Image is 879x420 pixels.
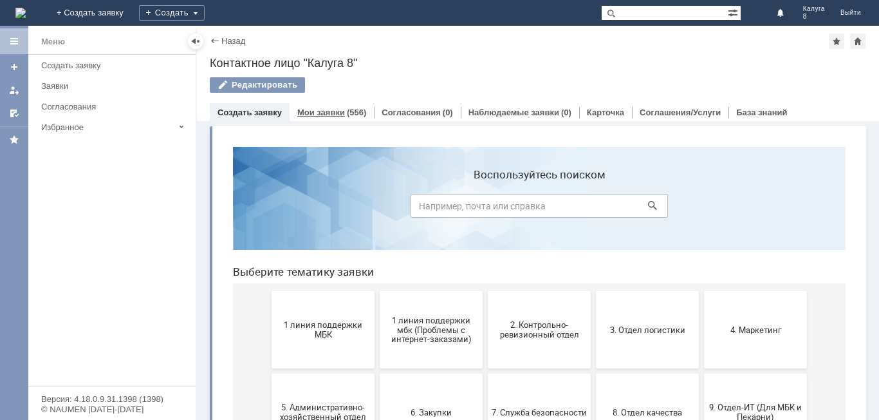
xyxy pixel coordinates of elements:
button: 8. Отдел качества [373,237,476,314]
a: Создать заявку [36,55,193,75]
button: 1 линия поддержки мбк (Проблемы с интернет-заказами) [157,155,260,232]
div: Заявки [41,81,188,91]
div: Создать [139,5,205,21]
div: (0) [561,108,571,117]
label: Воспользуйтесь поиском [188,32,445,44]
a: Карточка [587,108,624,117]
a: Мои заявки [297,108,345,117]
div: Добавить в избранное [829,33,844,49]
div: Версия: 4.18.0.9.31.1398 (1398) [41,395,183,403]
a: Согласования [382,108,441,117]
div: Контактное лицо "Калуга 8" [210,57,866,70]
span: Отдел-ИТ (Офис) [377,353,472,363]
button: Отдел ИТ (1С) [157,320,260,397]
button: 1 линия поддержки МБК [49,155,152,232]
a: Назад [221,36,245,46]
a: Наблюдаемые заявки [468,108,559,117]
img: logo [15,8,26,18]
span: 5. Административно-хозяйственный отдел [53,266,148,285]
div: Меню [41,34,65,50]
a: Мои согласования [4,103,24,124]
div: (556) [347,108,366,117]
button: 3. Отдел логистики [373,155,476,232]
button: 5. Административно-хозяйственный отдел [49,237,152,314]
span: 7. Служба безопасности [269,271,364,280]
button: Финансовый отдел [481,320,584,397]
span: 6. Закупки [161,271,256,280]
div: Создать заявку [41,61,188,70]
button: Отдел-ИТ (Битрикс24 и CRM) [265,320,368,397]
span: 8. Отдел качества [377,271,472,280]
span: 3. Отдел логистики [377,188,472,198]
a: Создать заявку [217,108,282,117]
span: Отдел-ИТ (Битрикс24 и CRM) [269,348,364,368]
div: © NAUMEN [DATE]-[DATE] [41,405,183,414]
header: Выберите тематику заявки [10,129,623,142]
span: 8 [803,13,825,21]
button: Бухгалтерия (для мбк) [49,320,152,397]
span: 1 линия поддержки МБК [53,184,148,203]
a: Согласования [36,97,193,117]
div: Согласования [41,102,188,111]
button: Отдел-ИТ (Офис) [373,320,476,397]
span: Калуга [803,5,825,13]
a: Перейти на домашнюю страницу [15,8,26,18]
span: 2. Контрольно-ревизионный отдел [269,184,364,203]
div: Сделать домашней страницей [850,33,865,49]
span: 1 линия поддержки мбк (Проблемы с интернет-заказами) [161,178,256,207]
span: Бухгалтерия (для мбк) [53,353,148,363]
div: Скрыть меню [188,33,203,49]
span: Отдел ИТ (1С) [161,353,256,363]
button: 4. Маркетинг [481,155,584,232]
a: Мои заявки [4,80,24,100]
input: Например, почта или справка [188,57,445,81]
button: 2. Контрольно-ревизионный отдел [265,155,368,232]
button: 7. Служба безопасности [265,237,368,314]
a: База знаний [736,108,787,117]
button: 9. Отдел-ИТ (Для МБК и Пекарни) [481,237,584,314]
span: 9. Отдел-ИТ (Для МБК и Пекарни) [485,266,580,285]
div: (0) [443,108,453,117]
div: Избранное [41,122,174,132]
button: 6. Закупки [157,237,260,314]
a: Заявки [36,76,193,96]
a: Создать заявку [4,57,24,77]
span: 4. Маркетинг [485,188,580,198]
span: Расширенный поиск [728,6,741,18]
span: Финансовый отдел [485,353,580,363]
a: Соглашения/Услуги [640,108,721,117]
